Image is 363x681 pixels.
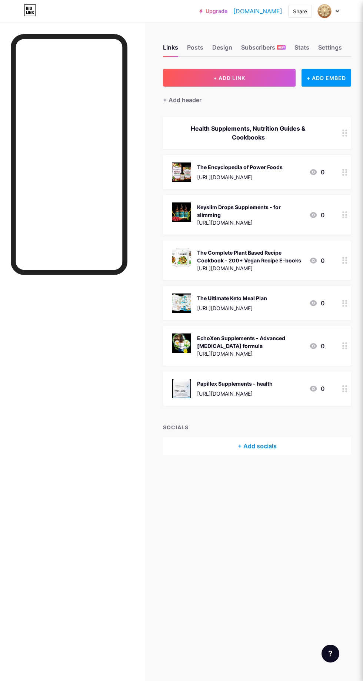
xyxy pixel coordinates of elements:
div: + ADD EMBED [302,69,351,87]
div: 0 [309,299,324,308]
div: [URL][DOMAIN_NAME] [197,264,303,272]
div: The Encyclopedia of Power Foods [197,163,283,171]
img: havenofglow [317,4,332,18]
div: The Ultimate Keto Meal Plan [197,294,267,302]
div: Design [212,43,232,56]
div: Settings [318,43,342,56]
div: [URL][DOMAIN_NAME] [197,390,273,397]
div: + Add header [163,95,202,104]
div: 0 [309,384,324,393]
div: 0 [309,342,324,350]
div: The Complete Plant Based Recipe Cookbook - 200+ Vegan Recipe E-books [197,249,303,264]
div: Stats [294,43,309,56]
img: The Encyclopedia of Power Foods [172,162,191,182]
div: [URL][DOMAIN_NAME] [197,350,303,358]
span: NEW [278,45,285,50]
div: Share [293,7,307,15]
div: [URL][DOMAIN_NAME] [197,304,267,312]
button: + ADD LINK [163,69,296,87]
div: Subscribers [241,43,286,56]
div: Links [163,43,178,56]
div: EchoXen Supplements - Advanced [MEDICAL_DATA] formula [197,334,303,350]
img: Papillex Supplements - health [172,379,191,398]
img: The Ultimate Keto Meal Plan [172,293,191,313]
a: [DOMAIN_NAME] [233,7,282,16]
div: SOCIALS [163,423,351,431]
div: [URL][DOMAIN_NAME] [197,219,303,227]
div: [URL][DOMAIN_NAME] [197,173,283,181]
img: EchoXen Supplements - Advanced ear drop formula [172,333,191,353]
img: Keyslim Drops Supplements - for slimming [172,202,191,222]
img: The Complete Plant Based Recipe Cookbook - 200+ Vegan Recipe E-books [172,248,191,267]
div: Papillex Supplements - health [197,380,273,388]
div: 0 [309,256,324,265]
div: Keyslim Drops Supplements - for slimming [197,203,303,219]
a: Upgrade [199,8,227,14]
div: Health Supplements, Nutrition Guides & Cookbooks [172,124,324,142]
div: 0 [309,168,324,177]
div: Posts [187,43,203,56]
span: + ADD LINK [213,75,245,81]
div: 0 [309,211,324,219]
div: + Add socials [163,437,351,455]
